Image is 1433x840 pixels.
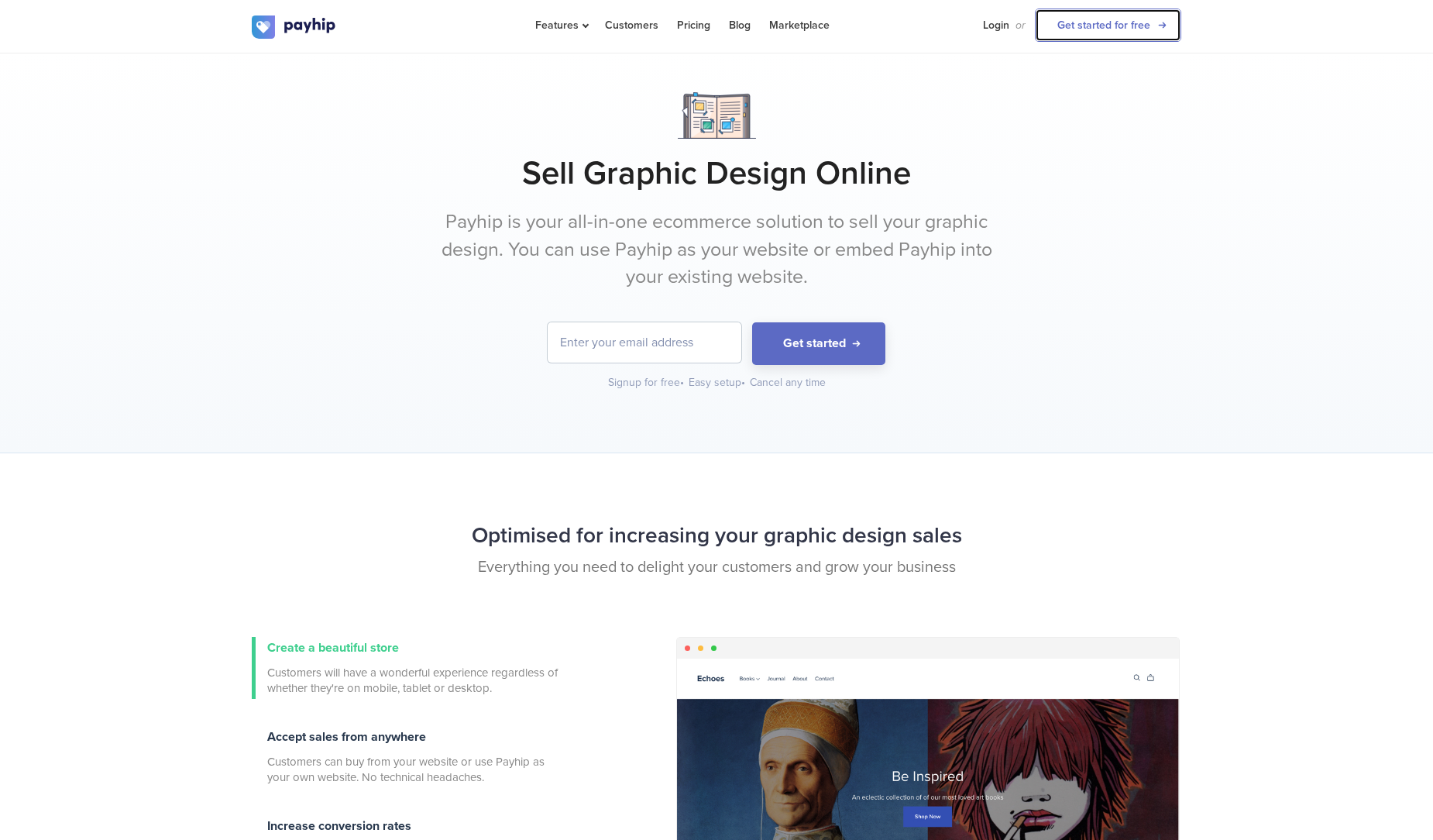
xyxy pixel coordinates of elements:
[267,754,562,785] span: Customers can buy from your website or use Payhip as your own website. No technical headaches.
[267,818,411,834] span: Increase conversion rates
[680,376,684,389] span: •
[535,19,586,32] span: Features
[252,726,562,788] a: Accept sales from anywhere Customers can buy from your website or use Payhip as your own website....
[426,208,1007,291] p: Payhip is your all-in-one ecommerce solution to sell your graphic design. You can use Payhip as y...
[252,15,337,39] img: logo.svg
[1035,9,1181,42] a: Get started for free
[741,376,745,389] span: •
[267,665,562,696] span: Customers will have a wonderful experience regardless of whether they're on mobile, tablet or des...
[678,92,756,139] img: Notebook.png
[267,640,399,656] span: Create a beautiful store
[608,375,686,391] div: Signup for free
[689,375,747,391] div: Easy setup
[252,556,1181,579] p: Everything you need to delight your customers and grow your business
[252,515,1181,556] h2: Optimised for increasing your graphic design sales
[548,322,741,363] input: Enter your email address
[752,322,885,365] button: Get started
[252,637,562,699] a: Create a beautiful store Customers will have a wonderful experience regardless of whether they're...
[267,729,426,745] span: Accept sales from anywhere
[750,375,826,391] div: Cancel any time
[252,154,1181,193] h1: Sell Graphic Design Online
